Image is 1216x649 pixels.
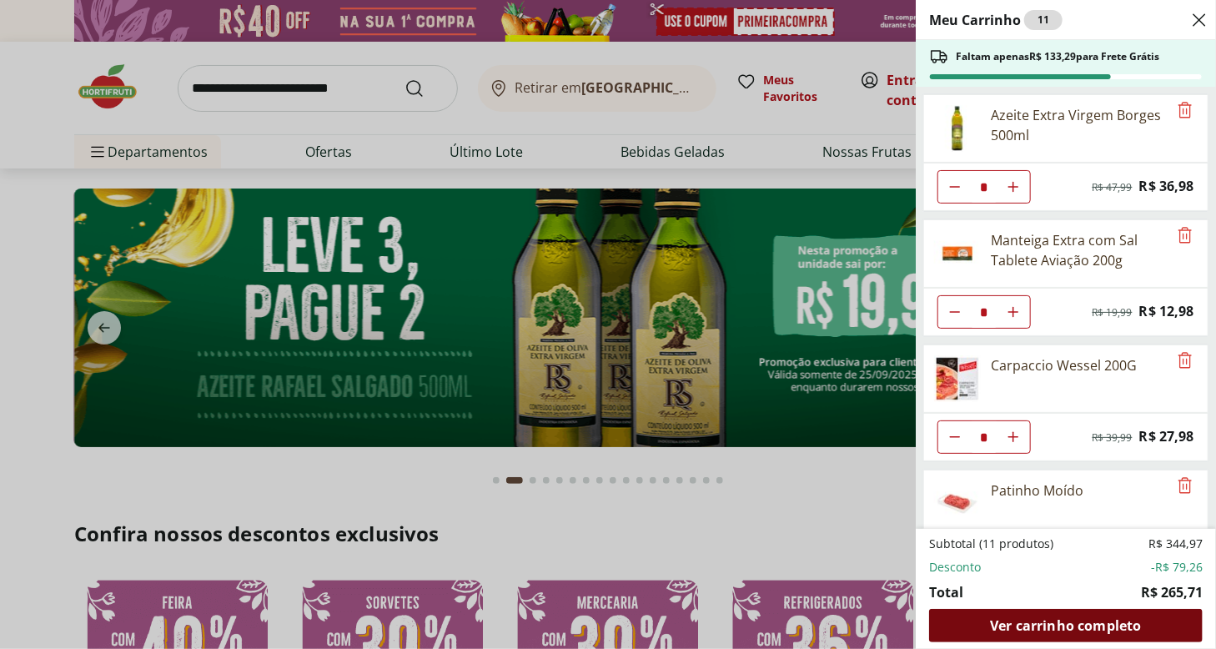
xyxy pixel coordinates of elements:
h2: Meu Carrinho [929,10,1063,30]
button: Aumentar Quantidade [997,420,1030,454]
span: R$ 27,98 [1139,425,1194,448]
span: Faltam apenas R$ 133,29 para Frete Grátis [956,50,1159,63]
button: Remove [1175,476,1195,496]
span: R$ 39,99 [1093,431,1133,445]
div: Manteiga Extra com Sal Tablete Aviação 200g [991,230,1168,270]
div: Carpaccio Wessel 200G [991,355,1137,375]
button: Diminuir Quantidade [938,420,972,454]
div: Patinho Moído [991,480,1083,501]
img: Manteiga Extra com sal Tablete Aviação 200g [934,230,981,277]
span: R$ 47,99 [1093,181,1133,194]
img: Patinho Moído [934,480,981,527]
img: Azeite Extra Virgem Borges 500ml [934,105,981,152]
div: Azeite Extra Virgem Borges 500ml [991,105,1168,145]
input: Quantidade Atual [972,296,997,328]
button: Aumentar Quantidade [997,170,1030,204]
span: R$ 12,98 [1139,300,1194,323]
img: Principal [934,355,981,402]
button: Aumentar Quantidade [997,295,1030,329]
span: -R$ 79,26 [1151,559,1203,576]
span: R$ 19,99 [1093,306,1133,319]
span: R$ 265,71 [1141,582,1203,602]
button: Remove [1175,226,1195,246]
span: Desconto [929,559,981,576]
input: Quantidade Atual [972,171,997,203]
span: R$ 36,98 [1139,175,1194,198]
div: 11 [1024,10,1063,30]
span: Subtotal (11 produtos) [929,536,1053,552]
span: Total [929,582,963,602]
button: Remove [1175,351,1195,371]
button: Diminuir Quantidade [938,170,972,204]
input: Quantidade Atual [972,421,997,453]
button: Remove [1175,101,1195,121]
a: Ver carrinho completo [929,609,1203,642]
span: Ver carrinho completo [990,619,1141,632]
button: Diminuir Quantidade [938,295,972,329]
span: R$ 344,97 [1148,536,1203,552]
